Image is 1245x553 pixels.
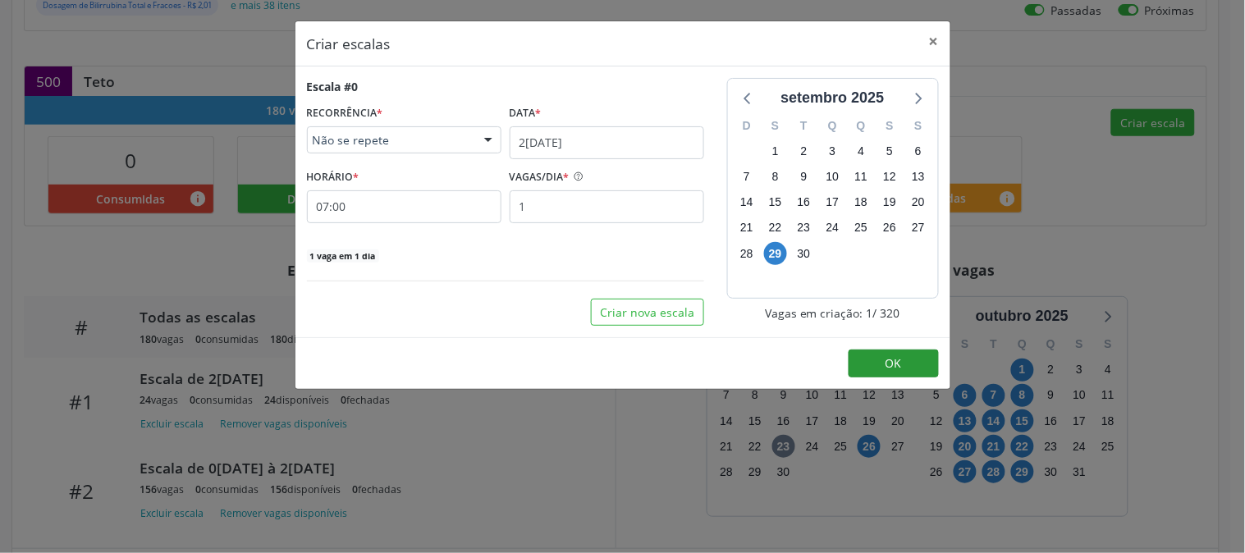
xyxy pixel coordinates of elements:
[570,165,584,182] ion-icon: help circle outline
[307,165,359,190] label: HORÁRIO
[793,139,816,162] span: terça-feira, 2 de setembro de 2025
[847,113,876,139] div: Q
[307,33,391,54] h5: Criar escalas
[727,304,939,322] div: Vagas em criação: 1
[761,113,790,139] div: S
[849,350,939,377] button: OK
[307,190,501,223] input: 00:00
[307,249,379,263] span: 1 vaga em 1 dia
[821,217,844,240] span: quarta-feira, 24 de setembro de 2025
[793,191,816,214] span: terça-feira, 16 de setembro de 2025
[849,139,872,162] span: quinta-feira, 4 de setembro de 2025
[510,165,570,190] label: VAGAS/DIA
[821,191,844,214] span: quarta-feira, 17 de setembro de 2025
[307,78,359,95] div: Escala #0
[907,139,930,162] span: sábado, 6 de setembro de 2025
[907,166,930,189] span: sábado, 13 de setembro de 2025
[764,191,787,214] span: segunda-feira, 15 de setembro de 2025
[735,242,758,265] span: domingo, 28 de setembro de 2025
[876,113,904,139] div: S
[764,166,787,189] span: segunda-feira, 8 de setembro de 2025
[764,242,787,265] span: segunda-feira, 29 de setembro de 2025
[793,242,816,265] span: terça-feira, 30 de setembro de 2025
[735,191,758,214] span: domingo, 14 de setembro de 2025
[735,166,758,189] span: domingo, 7 de setembro de 2025
[907,217,930,240] span: sábado, 27 de setembro de 2025
[735,217,758,240] span: domingo, 21 de setembro de 2025
[849,191,872,214] span: quinta-feira, 18 de setembro de 2025
[774,87,890,109] div: setembro 2025
[904,113,933,139] div: S
[307,101,383,126] label: RECORRÊNCIA
[873,304,900,322] span: / 320
[849,217,872,240] span: quinta-feira, 25 de setembro de 2025
[510,126,704,159] input: Selecione uma data
[818,113,847,139] div: Q
[764,139,787,162] span: segunda-feira, 1 de setembro de 2025
[878,139,901,162] span: sexta-feira, 5 de setembro de 2025
[907,191,930,214] span: sábado, 20 de setembro de 2025
[878,191,901,214] span: sexta-feira, 19 de setembro de 2025
[510,101,542,126] label: Data
[878,166,901,189] span: sexta-feira, 12 de setembro de 2025
[821,139,844,162] span: quarta-feira, 3 de setembro de 2025
[764,217,787,240] span: segunda-feira, 22 de setembro de 2025
[793,217,816,240] span: terça-feira, 23 de setembro de 2025
[790,113,818,139] div: T
[918,21,950,62] button: Close
[878,217,901,240] span: sexta-feira, 26 de setembro de 2025
[886,355,902,371] span: OK
[733,113,762,139] div: D
[591,299,704,327] button: Criar nova escala
[821,166,844,189] span: quarta-feira, 10 de setembro de 2025
[313,132,468,149] span: Não se repete
[793,166,816,189] span: terça-feira, 9 de setembro de 2025
[849,166,872,189] span: quinta-feira, 11 de setembro de 2025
